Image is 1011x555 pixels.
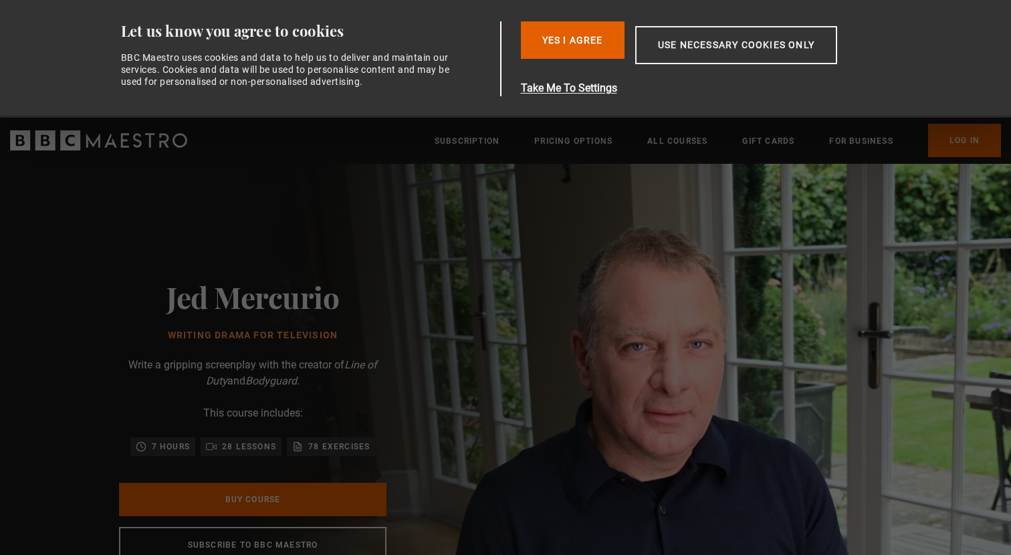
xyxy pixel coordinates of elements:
[308,440,370,453] p: 78 exercises
[521,80,901,96] button: Take Me To Settings
[166,330,339,341] h1: Writing Drama for Television
[10,130,187,150] svg: BBC Maestro
[742,134,794,148] a: Gift Cards
[222,440,276,453] p: 28 lessons
[166,280,339,314] h2: Jed Mercurio
[121,21,495,41] div: Let us know you agree to cookies
[435,134,499,148] a: Subscription
[203,405,303,421] p: This course includes:
[152,440,190,453] p: 7 hours
[635,26,837,64] button: Use necessary cookies only
[647,134,707,148] a: All Courses
[928,124,1001,157] a: Log In
[435,124,1001,157] nav: Primary
[829,134,893,148] a: For business
[119,483,386,516] a: Buy Course
[245,374,297,387] i: Bodyguard
[121,51,458,88] div: BBC Maestro uses cookies and data to help us to deliver and maintain our services. Cookies and da...
[206,358,377,387] i: Line of Duty
[534,134,612,148] a: Pricing Options
[521,21,625,59] button: Yes I Agree
[119,357,386,389] p: Write a gripping screenplay with the creator of and .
